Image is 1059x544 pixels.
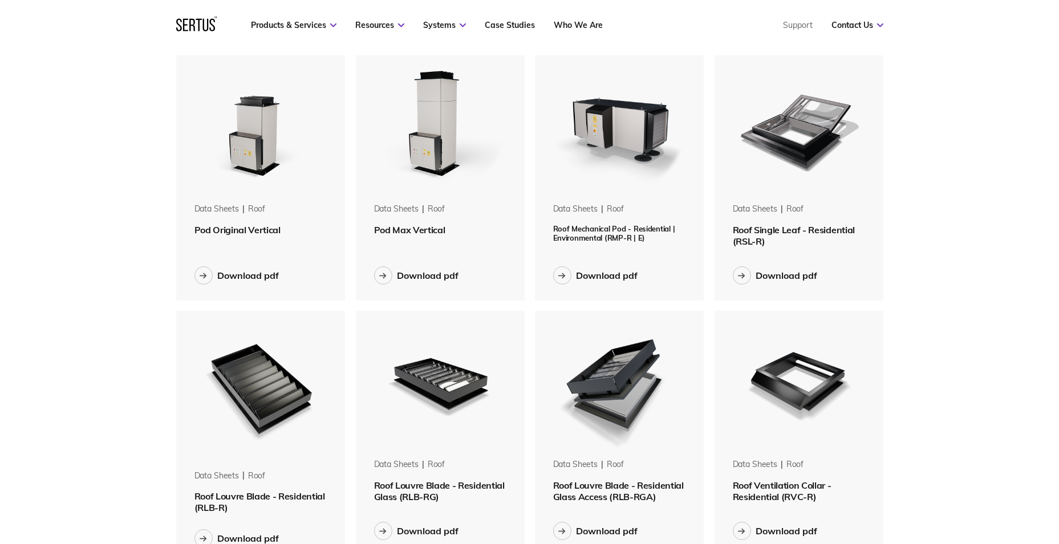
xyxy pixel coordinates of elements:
div: Data Sheets [733,459,777,470]
div: Data Sheets [374,459,419,470]
span: Roof Louvre Blade - Residential Glass (RLB-RG) [374,480,505,502]
button: Download pdf [553,266,638,285]
div: Data Sheets [733,204,777,215]
span: Roof Mechanical Pod - Residential | Environmental (RMP-R | E) [553,224,675,242]
div: Download pdf [397,270,459,281]
a: Support [783,20,813,30]
div: roof [607,459,624,470]
div: Download pdf [576,525,638,537]
div: Download pdf [217,533,279,544]
div: roof [786,459,804,470]
div: Data Sheets [553,204,598,215]
span: Roof Ventilation Collar - Residential (RVC-R) [733,480,831,502]
span: Pod Original Vertical [194,224,281,236]
div: Download pdf [576,270,638,281]
button: Download pdf [733,522,817,540]
span: Pod Max Vertical [374,224,445,236]
button: Download pdf [553,522,638,540]
div: roof [607,204,624,215]
a: Systems [423,20,466,30]
iframe: Chat Widget [854,412,1059,544]
div: roof [786,204,804,215]
button: Download pdf [733,266,817,285]
div: Data Sheets [194,204,239,215]
a: Products & Services [251,20,336,30]
span: Roof Louvre Blade - Residential (RLB-R) [194,490,325,513]
div: Data Sheets [553,459,598,470]
div: Download pdf [756,270,817,281]
a: Resources [355,20,404,30]
div: Data Sheets [194,470,239,482]
div: roof [248,470,265,482]
button: Download pdf [194,266,279,285]
span: Roof Louvre Blade - Residential Glass Access (RLB-RGA) [553,480,684,502]
div: Download pdf [397,525,459,537]
div: Download pdf [756,525,817,537]
a: Case Studies [485,20,535,30]
div: roof [428,459,445,470]
span: Roof Single Leaf - Residential (RSL-R) [733,224,855,247]
div: Data Sheets [374,204,419,215]
div: Download pdf [217,270,279,281]
a: Who We Are [554,20,603,30]
a: Contact Us [831,20,883,30]
div: roof [248,204,265,215]
button: Download pdf [374,522,459,540]
button: Download pdf [374,266,459,285]
div: roof [428,204,445,215]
